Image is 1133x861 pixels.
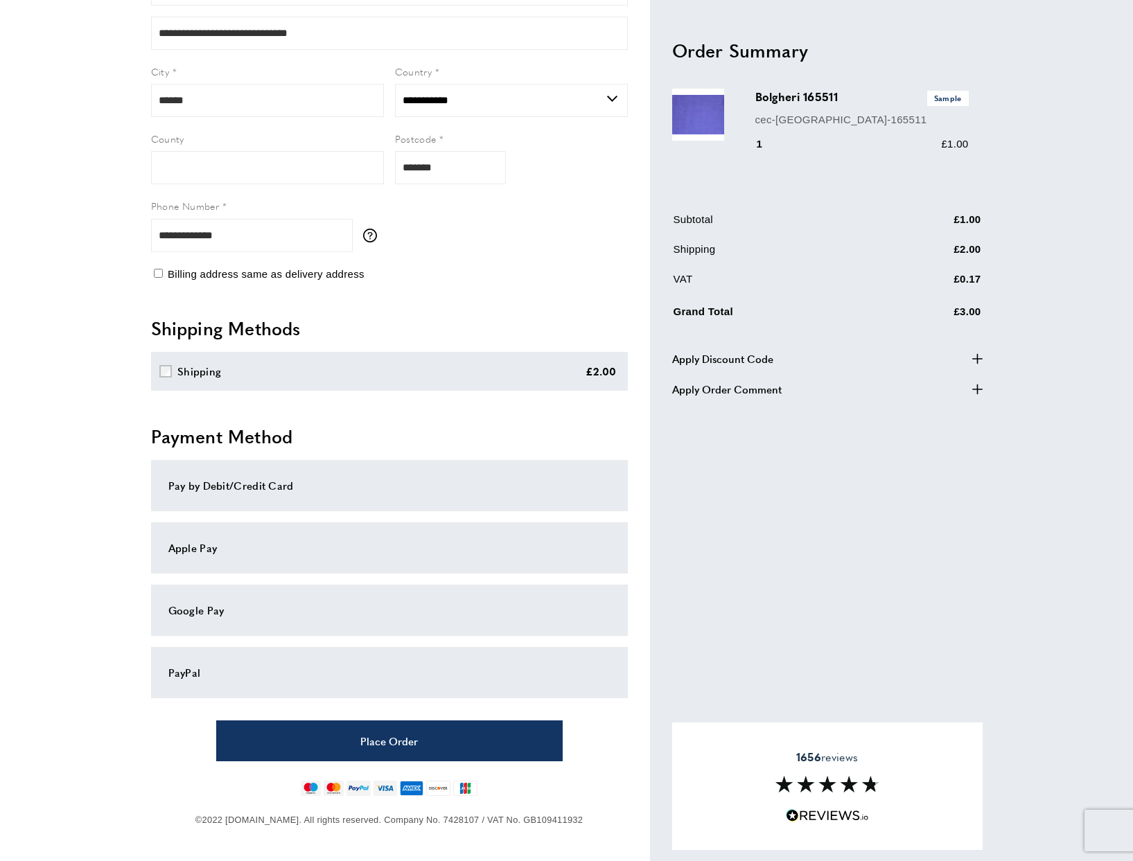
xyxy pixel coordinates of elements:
[154,269,163,278] input: Billing address same as delivery address
[886,241,981,268] td: £2.00
[796,749,821,765] strong: 1656
[216,720,563,761] button: Place Order
[168,664,611,681] div: PayPal
[674,241,884,268] td: Shipping
[151,132,184,145] span: County
[151,424,628,449] h2: Payment Method
[168,540,611,556] div: Apple Pay
[151,199,220,213] span: Phone Number
[775,776,879,792] img: Reviews section
[151,64,170,78] span: City
[151,316,628,341] h2: Shipping Methods
[674,211,884,238] td: Subtotal
[177,363,221,380] div: Shipping
[796,750,858,764] span: reviews
[400,781,424,796] img: american-express
[755,111,969,127] p: cec-[GEOGRAPHIC_DATA]-165511
[426,781,450,796] img: discover
[672,350,773,366] span: Apply Discount Code
[927,91,969,105] span: Sample
[674,271,884,298] td: VAT
[672,37,983,62] h2: Order Summary
[886,211,981,238] td: £1.00
[168,602,611,619] div: Google Pay
[195,815,583,825] span: ©2022 [DOMAIN_NAME]. All rights reserved. Company No. 7428107 / VAT No. GB109411932
[346,781,371,796] img: paypal
[363,229,384,242] button: More information
[395,64,432,78] span: Country
[672,380,782,397] span: Apply Order Comment
[374,781,396,796] img: visa
[674,301,884,330] td: Grand Total
[586,363,617,380] div: £2.00
[168,477,611,494] div: Pay by Debit/Credit Card
[786,809,869,822] img: Reviews.io 5 stars
[886,271,981,298] td: £0.17
[168,268,365,280] span: Billing address same as delivery address
[453,781,477,796] img: jcb
[395,132,437,145] span: Postcode
[941,138,968,150] span: £1.00
[324,781,344,796] img: mastercard
[672,89,724,141] img: Bolgheri 165511
[301,781,321,796] img: maestro
[755,89,969,105] h3: Bolgheri 165511
[755,136,782,152] div: 1
[886,301,981,330] td: £3.00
